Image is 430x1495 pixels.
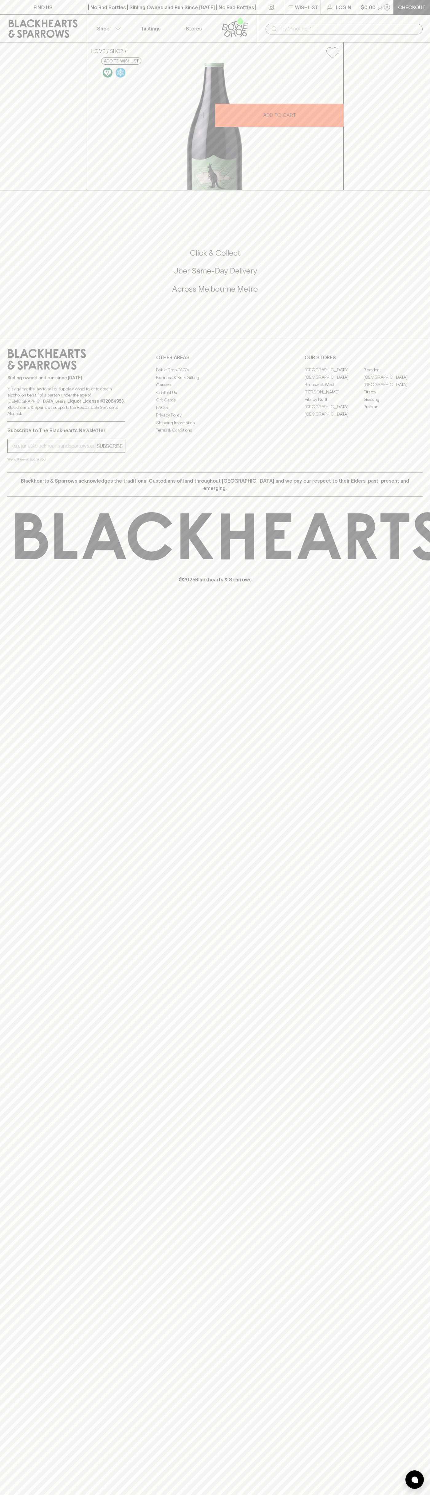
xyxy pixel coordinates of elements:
[156,404,274,411] a: FAQ's
[324,45,341,61] button: Add to wishlist
[101,57,141,65] button: Add to wishlist
[7,456,125,462] p: We will never spam you
[364,403,423,410] a: Prahran
[364,366,423,373] a: Braddon
[305,373,364,381] a: [GEOGRAPHIC_DATA]
[156,412,274,419] a: Privacy Policy
[94,439,125,452] button: SUBSCRIBE
[12,441,94,451] input: e.g. jane@blackheartsandsparrows.com.au
[86,15,129,42] button: Shop
[172,15,215,42] a: Stores
[364,396,423,403] a: Geelong
[7,375,125,381] p: Sibling owned and run since [DATE]
[215,104,344,127] button: ADD TO CART
[114,66,127,79] a: Wonderful as is, but a slight chill will enhance the aromatics and give it a beautiful crunch.
[305,354,423,361] p: OUR STORES
[156,366,274,374] a: Bottle Drop FAQ's
[156,374,274,381] a: Business & Bulk Gifting
[305,410,364,418] a: [GEOGRAPHIC_DATA]
[129,15,172,42] a: Tastings
[156,419,274,426] a: Shipping Information
[7,248,423,258] h5: Click & Collect
[263,111,296,119] p: ADD TO CART
[280,24,418,34] input: Try "Pinot noir"
[86,63,343,190] img: 41212.png
[156,354,274,361] p: OTHER AREAS
[7,223,423,326] div: Call to action block
[110,48,123,54] a: SHOP
[386,6,388,9] p: 0
[103,68,112,78] img: Vegan
[97,25,109,32] p: Shop
[34,4,53,11] p: FIND US
[305,396,364,403] a: Fitzroy North
[141,25,160,32] p: Tastings
[156,381,274,389] a: Careers
[67,399,124,404] strong: Liquor License #32064953
[156,427,274,434] a: Terms & Conditions
[364,388,423,396] a: Fitzroy
[7,386,125,417] p: It is against the law to sell or supply alcohol to, or to obtain alcohol on behalf of a person un...
[361,4,376,11] p: $0.00
[186,25,202,32] p: Stores
[364,381,423,388] a: [GEOGRAPHIC_DATA]
[398,4,426,11] p: Checkout
[336,4,351,11] p: Login
[305,381,364,388] a: Brunswick West
[97,442,123,450] p: SUBSCRIBE
[12,477,418,492] p: Blackhearts & Sparrows acknowledges the traditional Custodians of land throughout [GEOGRAPHIC_DAT...
[156,389,274,396] a: Contact Us
[91,48,105,54] a: HOME
[7,284,423,294] h5: Across Melbourne Metro
[305,366,364,373] a: [GEOGRAPHIC_DATA]
[7,427,125,434] p: Subscribe to The Blackhearts Newsletter
[156,397,274,404] a: Gift Cards
[116,68,125,78] img: Chilled Red
[412,1477,418,1483] img: bubble-icon
[101,66,114,79] a: Made without the use of any animal products.
[305,403,364,410] a: [GEOGRAPHIC_DATA]
[7,266,423,276] h5: Uber Same-Day Delivery
[305,388,364,396] a: [PERSON_NAME]
[364,373,423,381] a: [GEOGRAPHIC_DATA]
[295,4,318,11] p: Wishlist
